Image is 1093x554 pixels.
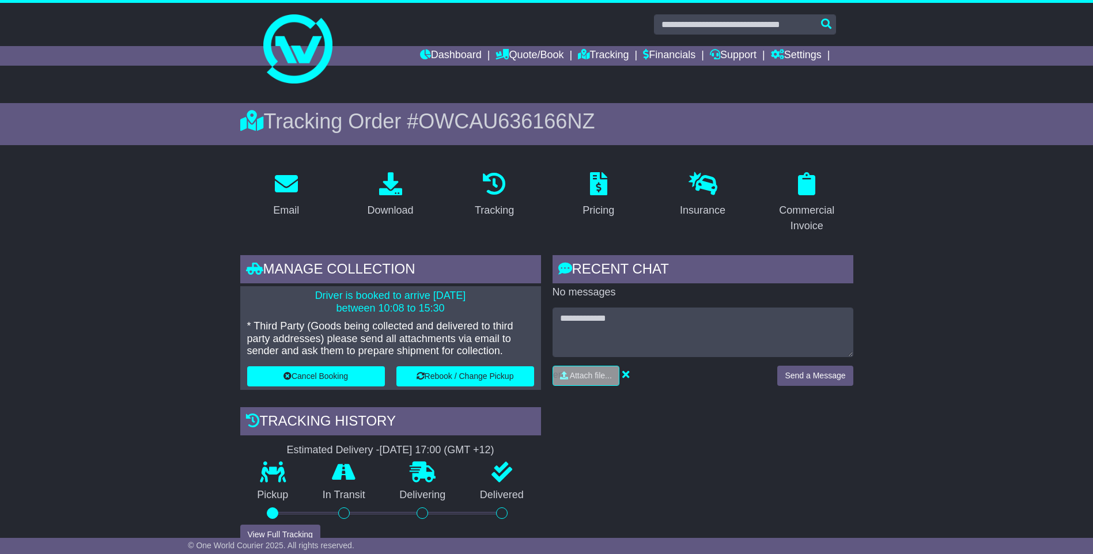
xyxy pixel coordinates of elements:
a: Email [266,168,307,222]
div: Estimated Delivery - [240,444,541,457]
div: Commercial Invoice [768,203,846,234]
div: Download [367,203,413,218]
div: RECENT CHAT [553,255,853,286]
div: Pricing [583,203,614,218]
div: Tracking Order # [240,109,853,134]
p: Pickup [240,489,306,502]
p: Delivered [463,489,541,502]
a: Support [710,46,757,66]
div: [DATE] 17:00 (GMT +12) [380,444,494,457]
p: Driver is booked to arrive [DATE] between 10:08 to 15:30 [247,290,534,314]
a: Quote/Book [496,46,563,66]
p: Delivering [383,489,463,502]
a: Download [360,168,421,222]
p: * Third Party (Goods being collected and delivered to third party addresses) please send all atta... [247,320,534,358]
a: Financials [643,46,695,66]
a: Insurance [672,168,733,222]
p: In Transit [305,489,383,502]
div: Insurance [680,203,725,218]
a: Pricing [575,168,622,222]
div: Email [273,203,299,218]
p: No messages [553,286,853,299]
div: Tracking history [240,407,541,438]
a: Settings [771,46,822,66]
button: Cancel Booking [247,366,385,386]
div: Tracking [475,203,514,218]
a: Commercial Invoice [761,168,853,238]
button: View Full Tracking [240,525,320,545]
button: Send a Message [777,366,853,386]
a: Dashboard [420,46,482,66]
a: Tracking [467,168,521,222]
span: © One World Courier 2025. All rights reserved. [188,541,354,550]
a: Tracking [578,46,629,66]
button: Rebook / Change Pickup [396,366,534,386]
div: Manage collection [240,255,541,286]
span: OWCAU636166NZ [418,109,595,133]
